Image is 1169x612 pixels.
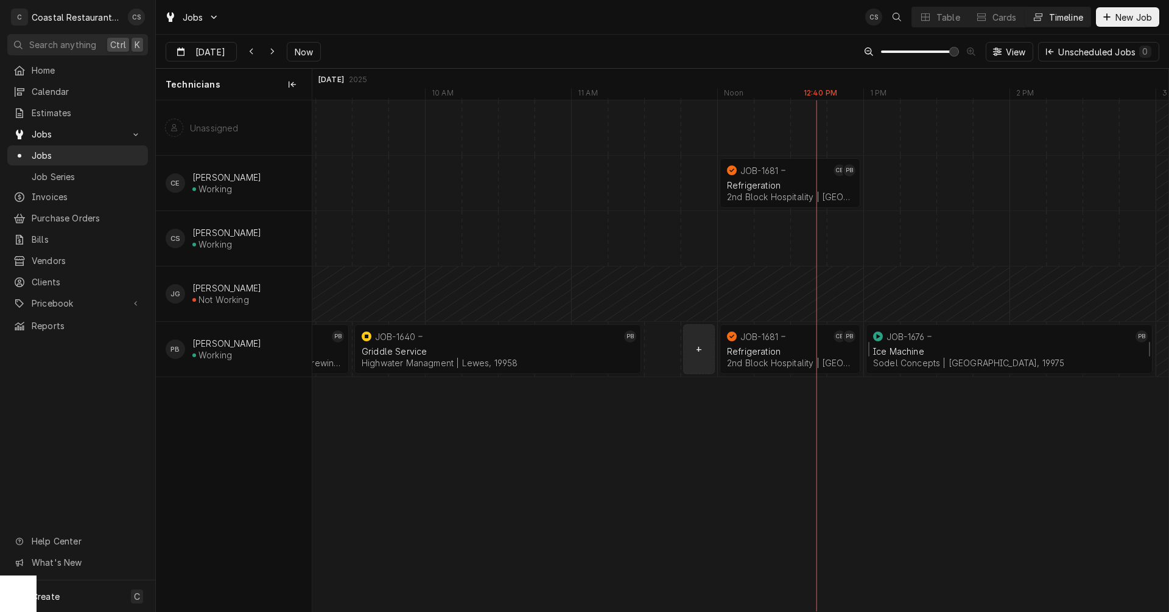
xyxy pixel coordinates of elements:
[886,332,924,342] div: JOB-1676
[287,42,321,61] button: Now
[166,284,185,304] div: James Gatton's Avatar
[7,34,148,55] button: Search anythingCtrlK
[332,330,344,343] div: Phill Blush's Avatar
[166,229,185,248] div: Chris Sockriter's Avatar
[128,9,145,26] div: CS
[717,88,750,102] div: Noon
[887,7,907,27] button: Open search
[190,123,239,133] div: Unassigned
[32,233,142,246] span: Bills
[156,69,312,100] div: Technicians column. SPACE for context menu
[198,184,232,194] div: Working
[7,316,148,336] a: Reports
[425,88,460,102] div: 10 AM
[11,9,28,26] div: C
[843,330,855,343] div: PB
[1136,330,1148,343] div: PB
[863,88,893,102] div: 1 PM
[7,272,148,292] a: Clients
[192,283,261,293] div: [PERSON_NAME]
[1049,11,1083,24] div: Timeline
[32,149,142,162] span: Jobs
[986,42,1034,61] button: View
[32,190,142,203] span: Invoices
[198,294,249,305] div: Not Working
[166,339,185,359] div: Phill Blush's Avatar
[198,239,232,249] div: Working
[7,531,148,551] a: Go to Help Center
[843,164,855,176] div: Phill Blush's Avatar
[7,167,148,187] a: Job Series
[834,164,846,176] div: Carlos Espin's Avatar
[192,172,261,183] div: [PERSON_NAME]
[804,88,837,98] label: 12:40 PM
[192,338,261,349] div: [PERSON_NAME]
[834,164,846,176] div: CE
[362,346,634,356] div: Griddle Service
[1096,7,1159,27] button: New Job
[166,229,185,248] div: CS
[198,350,232,360] div: Working
[160,7,224,27] a: Go to Jobs
[110,38,126,51] span: Ctrl
[865,9,882,26] div: Chris Sockriter's Avatar
[7,251,148,271] a: Vendors
[166,284,185,304] div: JG
[32,11,121,24] div: Coastal Restaurant Repair
[318,75,344,85] div: [DATE]
[1113,11,1154,24] span: New Job
[624,330,636,343] div: PB
[1136,330,1148,343] div: Phill Blush's Avatar
[32,64,142,77] span: Home
[32,170,142,183] span: Job Series
[727,346,853,356] div: Refrigeration
[29,38,96,51] span: Search anything
[843,164,855,176] div: PB
[7,552,148,572] a: Go to What's New
[166,42,237,61] button: [DATE]
[7,208,148,228] a: Purchase Orders
[936,11,960,24] div: Table
[7,293,148,313] a: Go to Pricebook
[32,319,142,332] span: Reports
[128,9,145,26] div: Chris Sockriter's Avatar
[166,173,185,193] div: Carlos Espin's Avatar
[7,124,148,144] a: Go to Jobs
[32,591,60,602] span: Create
[32,297,124,310] span: Pricebook
[7,60,148,80] a: Home
[727,180,853,190] div: Refrigeration
[32,254,142,267] span: Vendors
[1003,46,1028,58] span: View
[740,332,778,342] div: JOB-1681
[32,106,142,119] span: Estimates
[32,276,142,288] span: Clients
[362,358,634,368] div: Highwater Managment | Lewes, 19958
[873,358,1145,368] div: Sodel Concepts | [GEOGRAPHIC_DATA], 19975
[134,590,140,603] span: C
[727,358,853,368] div: 2nd Block Hospitality | [GEOGRAPHIC_DATA], 19971
[156,100,312,611] div: left
[166,339,185,359] div: PB
[7,229,148,249] a: Bills
[292,46,315,58] span: Now
[740,165,778,176] div: JOB-1681
[624,330,636,343] div: Phill Blush's Avatar
[7,187,148,207] a: Invoices
[7,145,148,165] a: Jobs
[843,330,855,343] div: Phill Blush's Avatar
[349,75,368,85] div: 2025
[183,11,203,24] span: Jobs
[727,192,853,202] div: 2nd Block Hospitality | [GEOGRAPHIC_DATA], 19971
[7,82,148,102] a: Calendar
[32,556,141,569] span: What's New
[834,330,846,343] div: CE
[32,535,141,548] span: Help Center
[332,330,344,343] div: PB
[32,128,124,141] span: Jobs
[32,85,142,98] span: Calendar
[1038,42,1159,61] button: Unscheduled Jobs0
[865,9,882,26] div: CS
[192,228,261,238] div: [PERSON_NAME]
[992,11,1017,24] div: Cards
